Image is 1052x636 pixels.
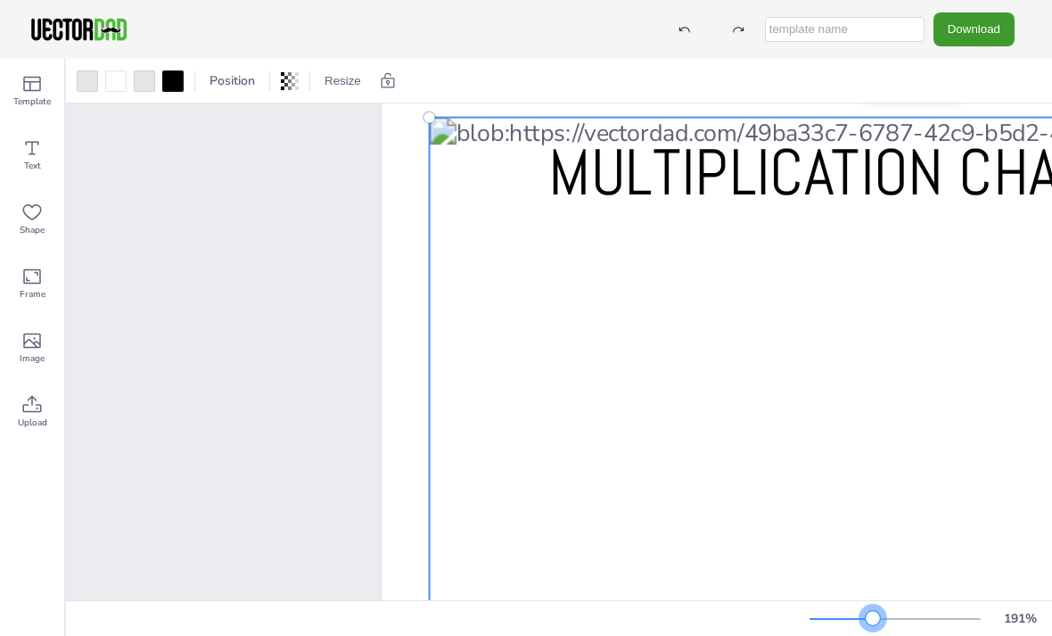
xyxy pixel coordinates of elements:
span: Upload [18,416,47,430]
span: Text [24,159,41,173]
button: Resize [317,67,368,95]
span: Position [206,72,259,89]
span: Shape [20,223,45,237]
input: template name [765,17,925,42]
button: Download [933,12,1015,45]
span: Template [13,95,51,109]
div: 191 % [999,610,1041,627]
img: VectorDad-1.png [29,16,129,43]
span: Image [20,351,45,366]
span: Frame [20,287,45,301]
